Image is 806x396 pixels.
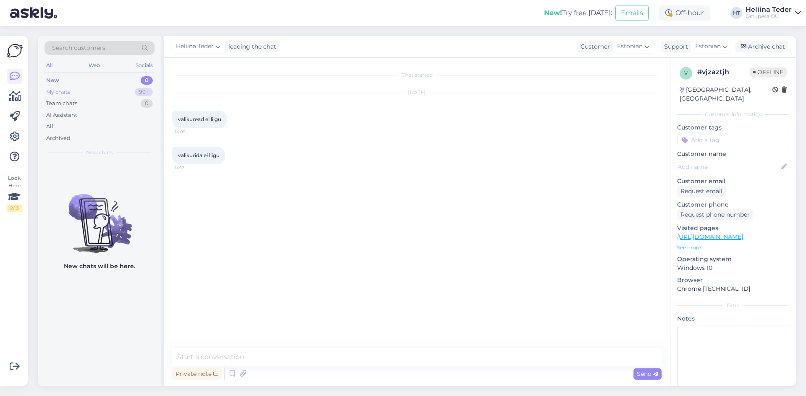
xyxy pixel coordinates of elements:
div: Customer information [677,111,789,118]
button: Emails [615,5,649,21]
span: Offline [750,67,787,77]
span: New chats [86,149,113,156]
b: New! [544,9,562,17]
div: leading the chat [225,42,276,51]
p: Customer phone [677,200,789,209]
div: All [44,60,54,71]
div: HT [730,7,742,19]
div: Socials [134,60,154,71]
span: v [684,70,688,76]
div: Archive chat [735,41,788,52]
div: Customer [577,42,610,51]
div: 0 [141,76,153,85]
p: Browser [677,276,789,285]
p: Windows 10 [677,264,789,272]
div: [GEOGRAPHIC_DATA], [GEOGRAPHIC_DATA] [680,85,772,103]
div: AI Assistant [46,111,77,119]
div: Private note [172,368,222,380]
div: [DATE] [172,89,662,96]
div: Team chats [46,99,77,108]
div: Extra [677,302,789,309]
div: 99+ [135,88,153,96]
div: # vjzaztjh [697,67,750,77]
div: My chats [46,88,70,96]
div: Request phone number [677,209,753,220]
p: Customer name [677,150,789,158]
div: Archived [46,134,71,142]
div: Heliina Teder [746,6,792,13]
div: Try free [DATE]: [544,8,612,18]
input: Add name [678,162,780,171]
div: Ostupesa OÜ [746,13,792,20]
p: Operating system [677,255,789,264]
div: 0 [141,99,153,108]
img: Askly Logo [7,43,23,59]
div: Request email [677,186,726,197]
span: 14:12 [175,165,206,171]
span: Estonian [695,42,721,51]
input: Add a tag [677,134,789,146]
p: Customer email [677,177,789,186]
p: New chats will be here. [64,262,135,271]
p: Visited pages [677,224,789,233]
div: All [46,122,53,131]
div: New [46,76,59,85]
img: No chats [38,179,161,254]
span: Estonian [617,42,643,51]
p: Customer tags [677,123,789,132]
span: valikuread ei liigu [178,116,221,122]
div: Look Here [7,174,22,212]
div: Off-hour [659,5,710,21]
a: [URL][DOMAIN_NAME] [677,233,743,241]
span: Send [637,370,658,378]
span: Search customers [52,44,105,52]
p: Notes [677,314,789,323]
span: 14:05 [175,129,206,135]
span: valikurida ei liigu [178,152,220,158]
a: Heliina TederOstupesa OÜ [746,6,801,20]
span: Heliina Teder [176,42,214,51]
div: Web [87,60,102,71]
p: See more ... [677,244,789,251]
div: Chat started [172,71,662,79]
div: Support [661,42,688,51]
p: Chrome [TECHNICAL_ID] [677,285,789,293]
div: 2 / 3 [7,204,22,212]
